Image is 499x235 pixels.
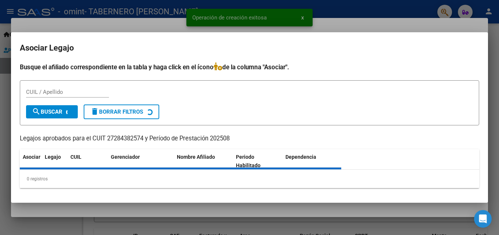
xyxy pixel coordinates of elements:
[236,154,261,168] span: Periodo Habilitado
[26,105,78,118] button: Buscar
[70,154,81,160] span: CUIL
[108,149,174,173] datatable-header-cell: Gerenciador
[174,149,233,173] datatable-header-cell: Nombre Afiliado
[32,107,41,116] mat-icon: search
[20,134,479,143] p: Legajos aprobados para el CUIT 27284382574 y Período de Prestación 202508
[111,154,140,160] span: Gerenciador
[90,109,143,115] span: Borrar Filtros
[283,149,342,173] datatable-header-cell: Dependencia
[68,149,108,173] datatable-header-cell: CUIL
[474,210,492,228] div: Open Intercom Messenger
[20,170,479,188] div: 0 registros
[20,62,479,72] h4: Busque el afiliado correspondiente en la tabla y haga click en el ícono de la columna "Asociar".
[177,154,215,160] span: Nombre Afiliado
[84,104,159,119] button: Borrar Filtros
[20,41,479,55] h2: Asociar Legajo
[45,154,61,160] span: Legajo
[233,149,283,173] datatable-header-cell: Periodo Habilitado
[20,149,42,173] datatable-header-cell: Asociar
[23,154,40,160] span: Asociar
[285,154,316,160] span: Dependencia
[32,109,62,115] span: Buscar
[42,149,68,173] datatable-header-cell: Legajo
[90,107,99,116] mat-icon: delete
